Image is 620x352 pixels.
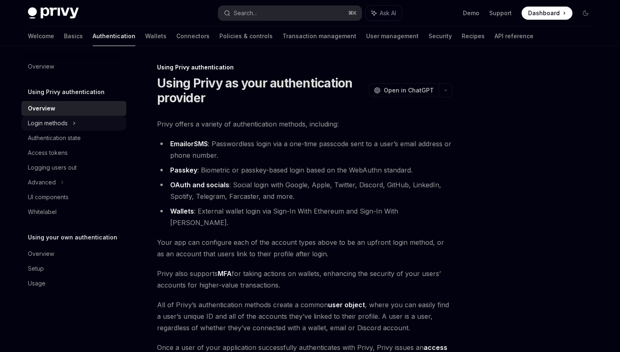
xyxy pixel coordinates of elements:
a: Logging users out [21,160,126,175]
div: UI components [28,192,68,202]
a: MFA [218,269,232,278]
div: Overview [28,62,54,71]
a: API reference [495,26,533,46]
a: Overview [21,101,126,116]
div: Setup [28,264,44,274]
a: Passkey [170,166,197,175]
span: Open in ChatGPT [384,86,434,94]
a: Overview [21,246,126,261]
a: Setup [21,261,126,276]
a: OAuth and socials [170,181,229,189]
a: Whitelabel [21,205,126,219]
span: Your app can configure each of the account types above to be an upfront login method, or as an ac... [157,237,453,260]
h1: Using Privy as your authentication provider [157,76,365,105]
div: Access tokens [28,148,68,158]
span: Privy also supports for taking actions on wallets, enhancing the security of your users’ accounts... [157,268,453,291]
a: Demo [463,9,479,17]
button: Ask AI [366,6,402,21]
div: Authentication state [28,133,81,143]
button: Search...⌘K [218,6,362,21]
strong: or [170,140,208,148]
a: Recipes [462,26,485,46]
div: Logging users out [28,163,77,173]
div: Advanced [28,177,56,187]
a: Authentication state [21,131,126,145]
a: Overview [21,59,126,74]
span: All of Privy’s authentication methods create a common , where you can easily find a user’s unique... [157,299,453,334]
a: Usage [21,276,126,291]
button: Open in ChatGPT [369,83,439,97]
a: Security [429,26,452,46]
a: Wallets [145,26,166,46]
div: Usage [28,278,46,288]
a: Basics [64,26,83,46]
li: : Social login with Google, Apple, Twitter, Discord, GitHub, LinkedIn, Spotify, Telegram, Farcast... [157,179,453,202]
div: Search... [234,8,257,18]
a: Connectors [176,26,210,46]
div: Overview [28,249,54,259]
a: Wallets [170,207,194,216]
div: Whitelabel [28,207,57,217]
a: Access tokens [21,145,126,160]
li: : Passwordless login via a one-time passcode sent to a user’s email address or phone number. [157,138,453,161]
a: Welcome [28,26,54,46]
div: Using Privy authentication [157,63,453,71]
a: user object [328,301,365,309]
span: Privy offers a variety of authentication methods, including: [157,118,453,130]
a: UI components [21,190,126,205]
span: ⌘ K [348,10,357,16]
a: User management [366,26,419,46]
a: Transaction management [283,26,356,46]
span: Dashboard [528,9,560,17]
h5: Using Privy authentication [28,87,105,97]
a: Support [489,9,512,17]
div: Login methods [28,118,68,128]
button: Toggle dark mode [579,7,592,20]
a: Policies & controls [219,26,273,46]
a: SMS [194,140,208,148]
li: : Biometric or passkey-based login based on the WebAuthn standard. [157,164,453,176]
a: Authentication [93,26,135,46]
h5: Using your own authentication [28,232,117,242]
img: dark logo [28,7,79,19]
a: Email [170,140,187,148]
a: Dashboard [522,7,572,20]
div: Overview [28,104,55,113]
span: Ask AI [380,9,396,17]
li: : External wallet login via Sign-In With Ethereum and Sign-In With [PERSON_NAME]. [157,205,453,228]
